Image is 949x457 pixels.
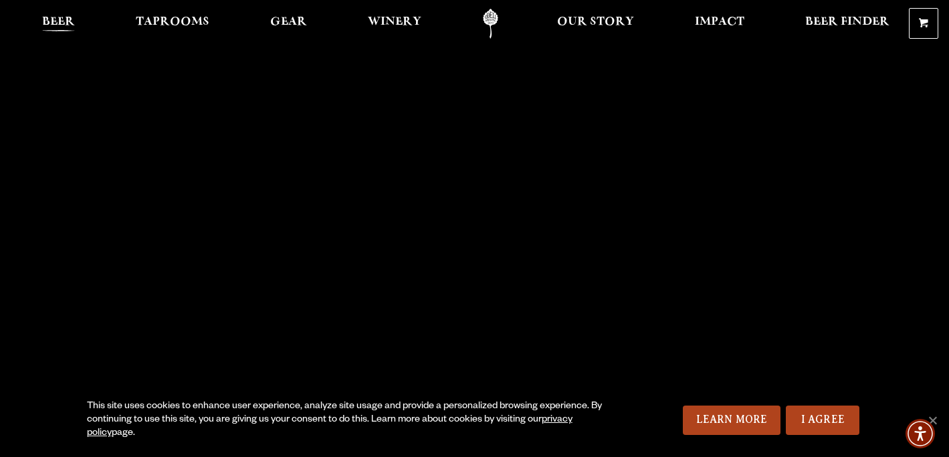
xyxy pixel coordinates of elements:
span: Winery [368,17,421,27]
span: Our Story [557,17,634,27]
a: Taprooms [127,9,218,39]
span: Beer [42,17,75,27]
span: Beer Finder [805,17,889,27]
a: Odell Home [465,9,516,39]
a: Beer Finder [797,9,898,39]
span: Taprooms [136,17,209,27]
div: Accessibility Menu [906,419,935,448]
div: This site uses cookies to enhance user experience, analyze site usage and provide a personalized ... [87,400,616,440]
a: Beer [33,9,84,39]
span: Impact [695,17,744,27]
a: Impact [686,9,753,39]
a: Winery [359,9,430,39]
a: Gear [261,9,316,39]
a: I Agree [786,406,859,435]
span: Gear [270,17,307,27]
a: privacy policy [87,415,572,439]
a: Learn More [683,406,781,435]
a: Our Story [548,9,643,39]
